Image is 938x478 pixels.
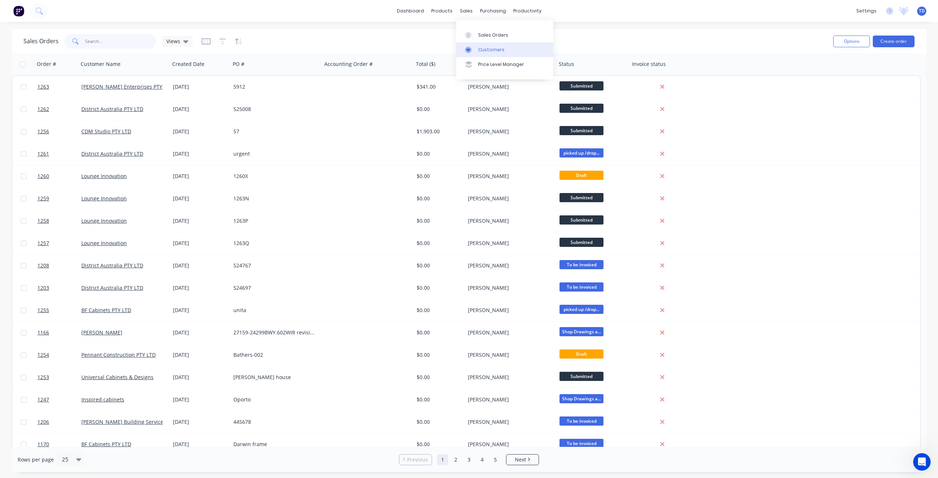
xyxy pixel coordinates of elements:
div: $1,903.00 [417,128,460,135]
div: $0.00 [417,240,460,247]
div: [DATE] [173,128,228,135]
div: [PERSON_NAME] [468,307,549,314]
div: [DATE] [173,262,228,269]
div: [PERSON_NAME] [468,396,549,403]
div: urgent [233,150,315,158]
div: $0.00 [417,351,460,359]
div: [DATE] [173,105,228,113]
div: $0.00 [417,105,460,113]
div: Status [559,60,574,68]
div: 57 [233,128,315,135]
span: Draft [560,349,603,359]
div: $0.00 [417,329,460,336]
a: Lounge Innovation [81,173,127,179]
a: [PERSON_NAME] [81,329,122,336]
div: products [428,5,456,16]
a: 1258 [37,210,81,232]
div: [DATE] [173,418,228,426]
div: Total ($) [416,60,435,68]
span: 1170 [37,441,49,448]
div: [DATE] [173,284,228,292]
a: dashboard [393,5,428,16]
div: productivity [510,5,545,16]
div: [DATE] [173,240,228,247]
a: Page 4 [477,454,488,465]
a: District Australia PTY LTD [81,105,143,112]
span: 1206 [37,418,49,426]
div: [PERSON_NAME] [468,418,549,426]
div: [DATE] [173,351,228,359]
span: 1263 [37,83,49,90]
span: 1257 [37,240,49,247]
div: $0.00 [417,284,460,292]
div: [DATE] [173,441,228,448]
div: 27159-24299BWY.602WIR revision [233,329,315,336]
a: Next page [506,456,539,463]
div: $0.00 [417,150,460,158]
div: [PERSON_NAME] [468,262,549,269]
div: unita [233,307,315,314]
a: CDM Studio PTY LTD [81,128,131,135]
span: 1258 [37,217,49,225]
a: Page 2 [450,454,461,465]
div: [DATE] [173,217,228,225]
div: 445678 [233,418,315,426]
span: Draft [560,171,603,180]
span: 1256 [37,128,49,135]
div: $0.00 [417,374,460,381]
div: 1260X [233,173,315,180]
h1: Sales Orders [23,38,59,45]
a: [PERSON_NAME] Enterprises PTY LTD [81,83,173,90]
div: settings [853,5,880,16]
a: 1253 [37,366,81,388]
div: [DATE] [173,173,228,180]
div: Customers [478,47,505,53]
div: purchasing [476,5,510,16]
span: Submitted [560,104,603,113]
span: Rows per page [18,456,54,463]
div: Bathers-002 [233,351,315,359]
div: PO # [233,60,244,68]
a: Customers [456,42,553,57]
a: District Australia PTY LTD [81,262,143,269]
div: [PERSON_NAME] [468,441,549,448]
div: $0.00 [417,217,460,225]
a: District Australia PTY LTD [81,150,143,157]
a: BF Cabinets PTY LTD [81,441,131,448]
div: [PERSON_NAME] [468,105,549,113]
span: To be invoiced [560,439,603,448]
a: Previous page [399,456,432,463]
a: Page 1 is your current page [437,454,448,465]
iframe: Intercom live chat [913,453,931,471]
span: Previous [407,456,428,463]
div: [PERSON_NAME] [468,83,549,90]
div: 524697 [233,284,315,292]
span: picked up /drop... [560,305,603,314]
div: $0.00 [417,173,460,180]
a: Lounge Innovation [81,217,127,224]
div: [DATE] [173,307,228,314]
div: $0.00 [417,262,460,269]
span: picked up /drop... [560,148,603,158]
span: To be invoiced [560,282,603,292]
a: Pennant Construction PTY LTD [81,351,156,358]
span: 1260 [37,173,49,180]
div: [DATE] [173,396,228,403]
span: Shop Drawings a... [560,327,603,336]
a: 1261 [37,143,81,165]
button: Create order [873,36,915,47]
div: 1263Q [233,240,315,247]
div: Created Date [172,60,204,68]
div: [DATE] [173,374,228,381]
div: [PERSON_NAME] [468,351,549,359]
a: Lounge Innovation [81,240,127,247]
div: Accounting Order # [324,60,373,68]
a: 1247 [37,389,81,411]
span: 1253 [37,374,49,381]
div: [DATE] [173,83,228,90]
ul: Pagination [396,454,542,465]
div: [PERSON_NAME] [468,329,549,336]
button: Options [833,36,870,47]
div: [PERSON_NAME] [468,374,549,381]
span: Submitted [560,215,603,225]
